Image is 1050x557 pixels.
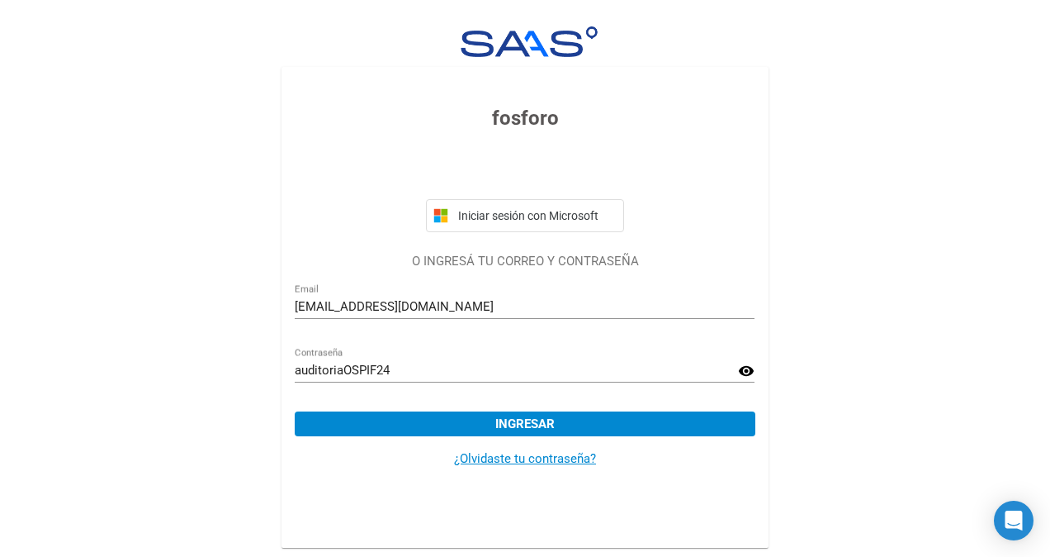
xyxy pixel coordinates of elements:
[426,199,624,232] button: Iniciar sesión con Microsoft
[495,417,555,431] span: Ingresar
[738,361,754,381] mat-icon: visibility
[295,412,754,436] button: Ingresar
[295,252,754,271] p: O INGRESÁ TU CORREO Y CONTRASEÑA
[295,103,754,133] h3: fosforo
[994,501,1033,540] div: Open Intercom Messenger
[454,451,596,466] a: ¿Olvidaste tu contraseña?
[455,209,617,222] span: Iniciar sesión con Microsoft
[418,151,632,188] iframe: Botón de Acceder con Google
